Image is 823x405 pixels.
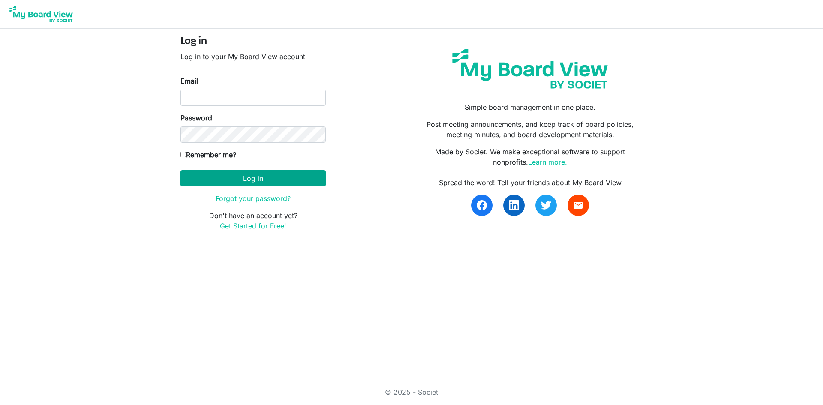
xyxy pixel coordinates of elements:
[385,388,438,396] a: © 2025 - Societ
[509,200,519,210] img: linkedin.svg
[418,119,643,140] p: Post meeting announcements, and keep track of board policies, meeting minutes, and board developm...
[180,210,326,231] p: Don't have an account yet?
[220,222,286,230] a: Get Started for Free!
[7,3,75,25] img: My Board View Logo
[180,113,212,123] label: Password
[477,200,487,210] img: facebook.svg
[180,150,236,160] label: Remember me?
[180,170,326,186] button: Log in
[568,195,589,216] a: email
[418,147,643,167] p: Made by Societ. We make exceptional software to support nonprofits.
[180,36,326,48] h4: Log in
[180,76,198,86] label: Email
[180,152,186,157] input: Remember me?
[418,177,643,188] div: Spread the word! Tell your friends about My Board View
[216,194,291,203] a: Forgot your password?
[573,200,583,210] span: email
[418,102,643,112] p: Simple board management in one place.
[528,158,567,166] a: Learn more.
[180,51,326,62] p: Log in to your My Board View account
[541,200,551,210] img: twitter.svg
[446,42,614,95] img: my-board-view-societ.svg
